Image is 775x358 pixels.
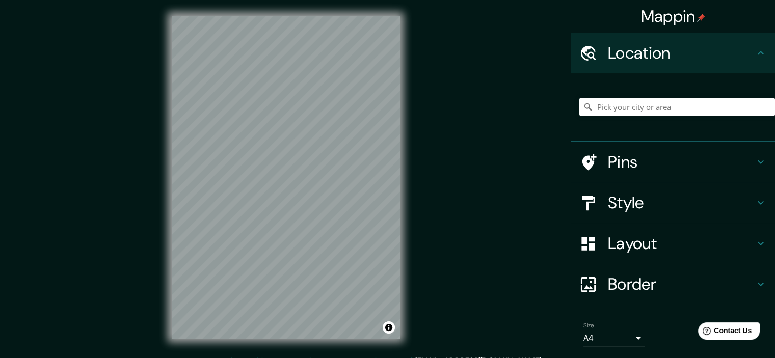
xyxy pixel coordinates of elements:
h4: Style [608,192,755,213]
iframe: Help widget launcher [684,318,764,347]
button: Toggle attribution [383,321,395,334]
canvas: Map [172,16,400,339]
label: Size [583,321,594,330]
h4: Location [608,43,755,63]
div: Border [571,264,775,305]
div: Location [571,33,775,73]
h4: Layout [608,233,755,254]
img: pin-icon.png [697,14,705,22]
h4: Mappin [641,6,706,26]
div: Pins [571,142,775,182]
input: Pick your city or area [579,98,775,116]
h4: Border [608,274,755,294]
div: Style [571,182,775,223]
div: A4 [583,330,645,346]
h4: Pins [608,152,755,172]
div: Layout [571,223,775,264]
